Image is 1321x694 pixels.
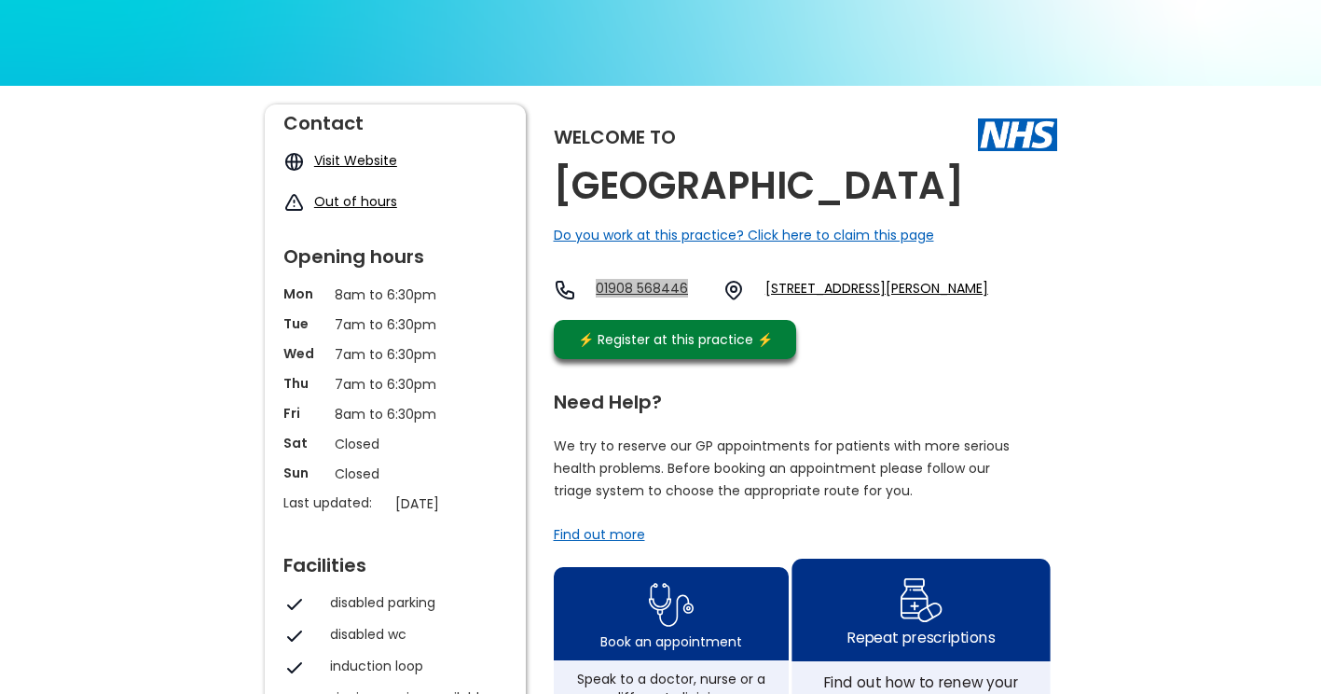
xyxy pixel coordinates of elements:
h2: [GEOGRAPHIC_DATA] [554,165,964,207]
p: We try to reserve our GP appointments for patients with more serious health problems. Before book... [554,435,1011,502]
p: Wed [283,344,325,363]
img: repeat prescription icon [899,573,943,627]
p: [DATE] [395,493,516,514]
p: 8am to 6:30pm [335,285,456,305]
div: Book an appointment [600,632,742,651]
div: disabled wc [330,625,498,644]
a: Visit Website [314,151,397,170]
a: 01908 568446 [596,279,708,301]
div: disabled parking [330,593,498,612]
p: 8am to 6:30pm [335,404,456,424]
p: 7am to 6:30pm [335,314,456,335]
div: Opening hours [283,238,507,266]
div: Facilities [283,547,507,575]
p: Mon [283,285,325,303]
a: ⚡️ Register at this practice ⚡️ [554,320,796,359]
div: Welcome to [554,128,676,146]
p: Sun [283,464,325,482]
p: Last updated: [283,493,386,512]
p: Thu [283,374,325,393]
p: Closed [335,464,456,484]
p: Fri [283,404,325,423]
img: The NHS logo [978,118,1057,150]
div: Contact [283,104,507,132]
div: induction loop [330,657,498,675]
img: globe icon [283,151,305,173]
img: book appointment icon [649,577,694,632]
div: Repeat prescriptions [846,627,994,647]
div: ⚡️ Register at this practice ⚡️ [569,329,783,350]
img: practice location icon [722,279,745,301]
img: telephone icon [554,279,576,301]
p: Tue [283,314,325,333]
p: 7am to 6:30pm [335,344,456,365]
p: 7am to 6:30pm [335,374,456,395]
a: Do you work at this practice? Click here to claim this page [554,226,934,244]
p: Sat [283,434,325,452]
p: Closed [335,434,456,454]
img: exclamation icon [283,192,305,214]
div: Need Help? [554,383,1039,411]
a: Find out more [554,525,645,544]
a: [STREET_ADDRESS][PERSON_NAME] [765,279,988,301]
a: Out of hours [314,192,397,211]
